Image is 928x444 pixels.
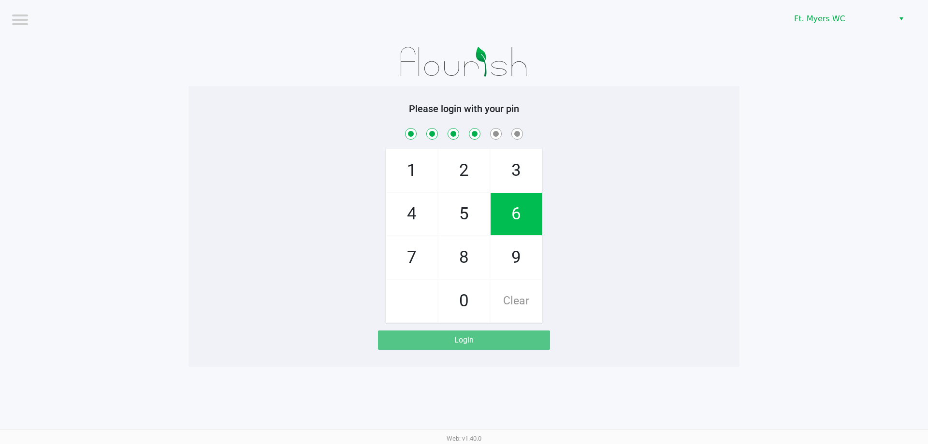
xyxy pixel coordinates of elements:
h5: Please login with your pin [196,103,732,115]
span: 2 [438,149,490,192]
span: 1 [386,149,437,192]
span: 0 [438,280,490,322]
span: 3 [491,149,542,192]
button: Select [894,10,908,28]
span: 5 [438,193,490,235]
span: 8 [438,236,490,279]
span: Clear [491,280,542,322]
span: 9 [491,236,542,279]
span: 6 [491,193,542,235]
span: 7 [386,236,437,279]
span: Web: v1.40.0 [447,435,481,442]
span: 4 [386,193,437,235]
span: Ft. Myers WC [794,13,888,25]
